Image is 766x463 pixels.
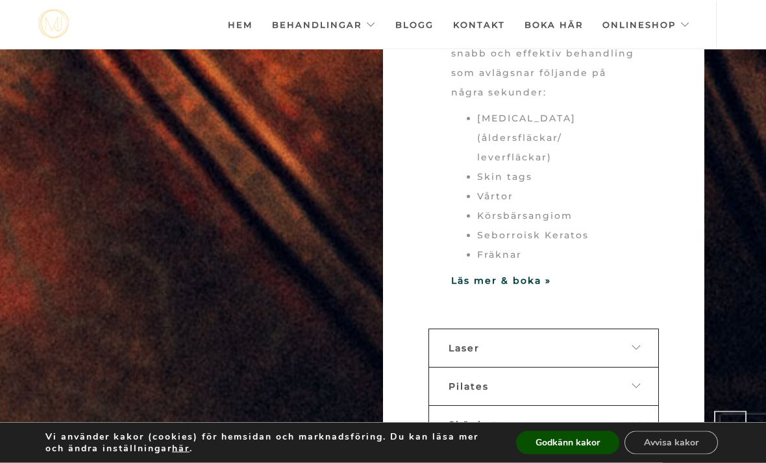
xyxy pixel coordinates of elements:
[525,2,583,47] a: Boka här
[428,406,659,445] a: Skönhet
[477,226,636,245] li: Seborroisk Keratos
[451,5,636,103] p: FreezPen fryser bort den oönskade hudförändringen. En snabb och effektiv behandling som avlägsnar...
[172,443,190,455] button: här
[38,10,69,39] a: mjstudio mjstudio mjstudio
[453,2,505,47] a: Kontakt
[428,368,659,407] a: Pilates
[624,431,718,455] button: Avvisa kakor
[395,2,434,47] a: Blogg
[228,2,253,47] a: Hem
[477,187,636,206] li: Vårtor
[477,109,636,168] li: [MEDICAL_DATA] (åldersfläckar/ leverfläckar)
[449,419,498,431] span: Skönhet
[516,431,619,455] button: Godkänn kakor
[477,206,636,226] li: Körsbärsangiom
[602,2,690,47] a: Onlineshop
[428,329,659,368] a: Laser
[451,275,551,287] a: Läs mer & boka »
[477,168,636,187] li: Skin tags
[45,431,491,455] p: Vi använder kakor (cookies) för hemsidan och marknadsföring. Du kan läsa mer och ändra inställnin...
[272,2,376,47] a: Behandlingar
[449,343,480,355] span: Laser
[38,10,69,39] img: mjstudio
[477,245,636,265] li: Fräknar
[449,381,489,393] span: Pilates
